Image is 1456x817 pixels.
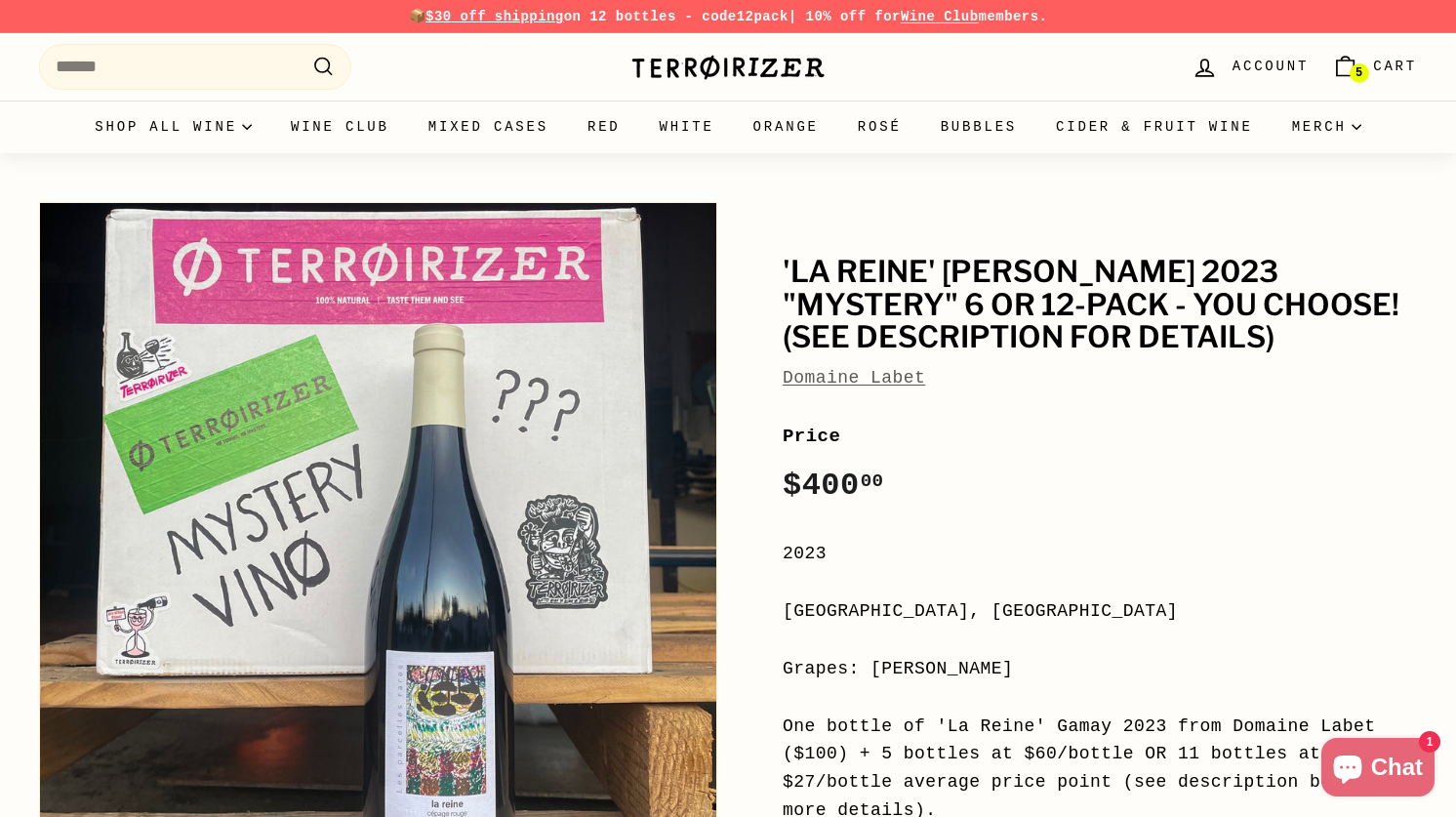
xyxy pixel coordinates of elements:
span: Cart [1373,56,1417,77]
a: Rosé [838,101,921,153]
p: 📦 on 12 bottles - code | 10% off for members. [39,6,1417,27]
span: 5 [1355,66,1362,80]
a: Cart [1320,38,1429,96]
summary: Merch [1273,101,1381,153]
a: Red [568,101,640,153]
sup: 00 [861,470,884,492]
h1: 'La Reine' [PERSON_NAME] 2023 "mystery" 6 or 12-pack - You choose! (see description for details) [783,256,1417,354]
a: Account [1180,38,1320,96]
span: $30 off shipping [425,9,564,24]
div: [GEOGRAPHIC_DATA], [GEOGRAPHIC_DATA] [783,597,1417,626]
a: Mixed Cases [409,101,568,153]
span: $400 [783,468,884,504]
a: White [640,101,734,153]
label: Price [783,422,1417,451]
a: Wine Club [901,9,979,24]
div: 2023 [783,540,1417,568]
div: Grapes: [PERSON_NAME] [783,655,1417,683]
a: Wine Club [271,101,409,153]
a: Orange [734,101,838,153]
a: Domaine Labet [783,368,925,388]
a: Bubbles [921,101,1036,153]
summary: Shop all wine [75,101,271,153]
span: Account [1233,56,1309,77]
strong: 12pack [737,9,789,24]
inbox-online-store-chat: Shopify online store chat [1315,738,1440,801]
a: Cider & Fruit Wine [1036,101,1273,153]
